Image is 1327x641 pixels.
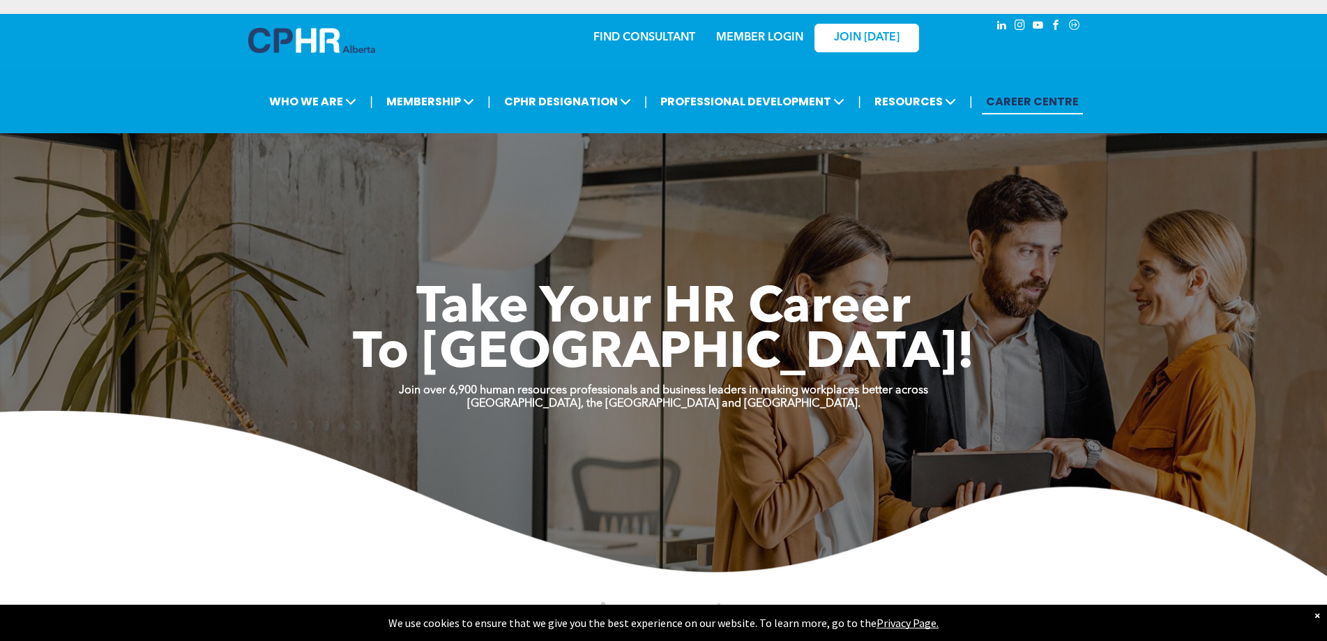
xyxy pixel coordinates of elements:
[1013,17,1028,36] a: instagram
[1031,17,1046,36] a: youtube
[870,89,960,114] span: RESOURCES
[399,385,928,396] strong: Join over 6,900 human resources professionals and business leaders in making workplaces better ac...
[353,329,975,379] span: To [GEOGRAPHIC_DATA]!
[1067,17,1082,36] a: Social network
[716,32,803,43] a: MEMBER LOGIN
[969,87,973,116] li: |
[467,398,860,409] strong: [GEOGRAPHIC_DATA], the [GEOGRAPHIC_DATA] and [GEOGRAPHIC_DATA].
[500,89,635,114] span: CPHR DESIGNATION
[982,89,1083,114] a: CAREER CENTRE
[593,32,695,43] a: FIND CONSULTANT
[1314,608,1320,622] div: Dismiss notification
[416,284,911,334] span: Take Your HR Career
[248,28,375,53] img: A blue and white logo for cp alberta
[644,87,648,116] li: |
[597,601,730,617] span: Announcements
[858,87,861,116] li: |
[1049,17,1064,36] a: facebook
[265,89,361,114] span: WHO WE ARE
[656,89,849,114] span: PROFESSIONAL DEVELOPMENT
[370,87,373,116] li: |
[487,87,491,116] li: |
[994,17,1010,36] a: linkedin
[877,616,939,630] a: Privacy Page.
[834,31,900,45] span: JOIN [DATE]
[814,24,919,52] a: JOIN [DATE]
[382,89,478,114] span: MEMBERSHIP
